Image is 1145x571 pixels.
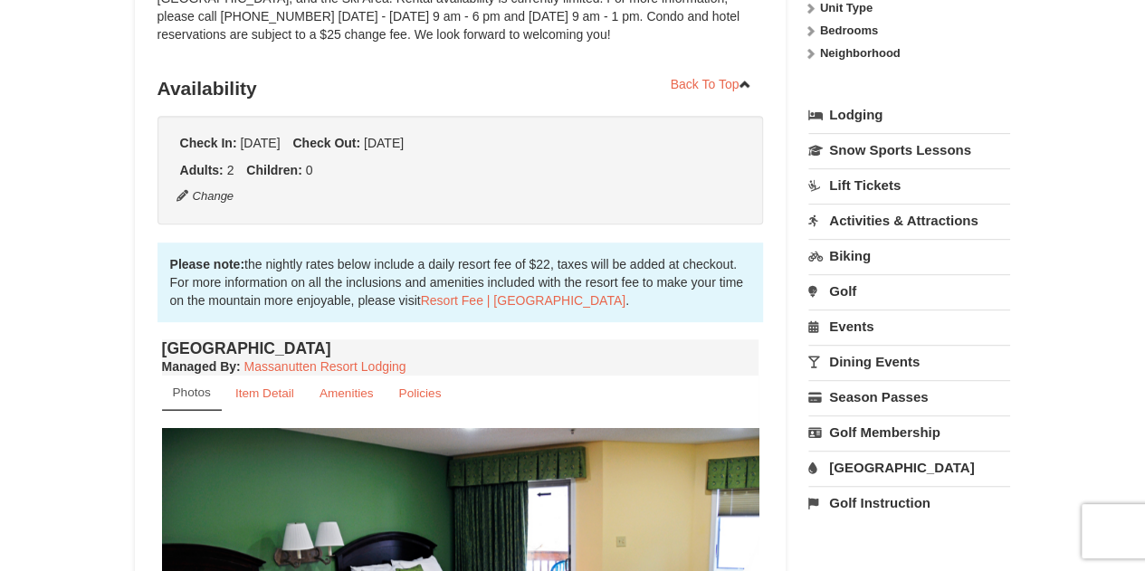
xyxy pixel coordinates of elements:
[808,99,1010,131] a: Lodging
[224,376,306,411] a: Item Detail
[162,359,241,374] strong: :
[421,293,625,308] a: Resort Fee | [GEOGRAPHIC_DATA]
[808,415,1010,449] a: Golf Membership
[292,136,360,150] strong: Check Out:
[808,204,1010,237] a: Activities & Attractions
[820,46,901,60] strong: Neighborhood
[659,71,764,98] a: Back To Top
[235,386,294,400] small: Item Detail
[808,345,1010,378] a: Dining Events
[180,136,237,150] strong: Check In:
[820,24,878,37] strong: Bedrooms
[162,339,759,357] h4: [GEOGRAPHIC_DATA]
[808,168,1010,202] a: Lift Tickets
[820,1,873,14] strong: Unit Type
[240,136,280,150] span: [DATE]
[308,376,386,411] a: Amenities
[808,486,1010,519] a: Golf Instruction
[398,386,441,400] small: Policies
[364,136,404,150] span: [DATE]
[227,163,234,177] span: 2
[173,385,211,399] small: Photos
[808,380,1010,414] a: Season Passes
[180,163,224,177] strong: Adults:
[808,133,1010,167] a: Snow Sports Lessons
[808,239,1010,272] a: Biking
[162,359,236,374] span: Managed By
[808,274,1010,308] a: Golf
[808,451,1010,484] a: [GEOGRAPHIC_DATA]
[157,71,764,107] h3: Availability
[170,257,244,271] strong: Please note:
[808,309,1010,343] a: Events
[306,163,313,177] span: 0
[176,186,235,206] button: Change
[386,376,453,411] a: Policies
[157,243,764,322] div: the nightly rates below include a daily resort fee of $22, taxes will be added at checkout. For m...
[244,359,406,374] a: Massanutten Resort Lodging
[162,376,222,411] a: Photos
[246,163,301,177] strong: Children:
[320,386,374,400] small: Amenities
